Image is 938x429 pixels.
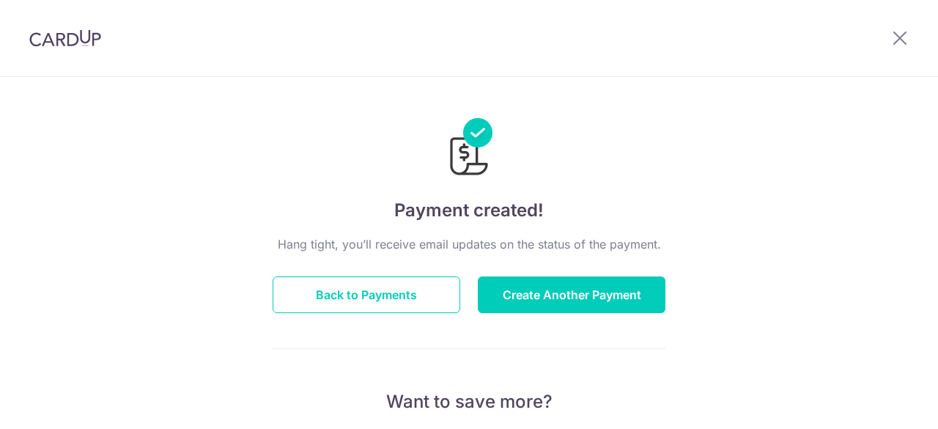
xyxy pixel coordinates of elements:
[29,29,101,47] img: CardUp
[446,118,492,180] img: Payments
[273,276,460,313] button: Back to Payments
[273,235,665,253] p: Hang tight, you’ll receive email updates on the status of the payment.
[273,197,665,224] h4: Payment created!
[844,385,923,422] iframe: Opens a widget where you can find more information
[273,390,665,414] p: Want to save more?
[478,276,665,313] button: Create Another Payment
